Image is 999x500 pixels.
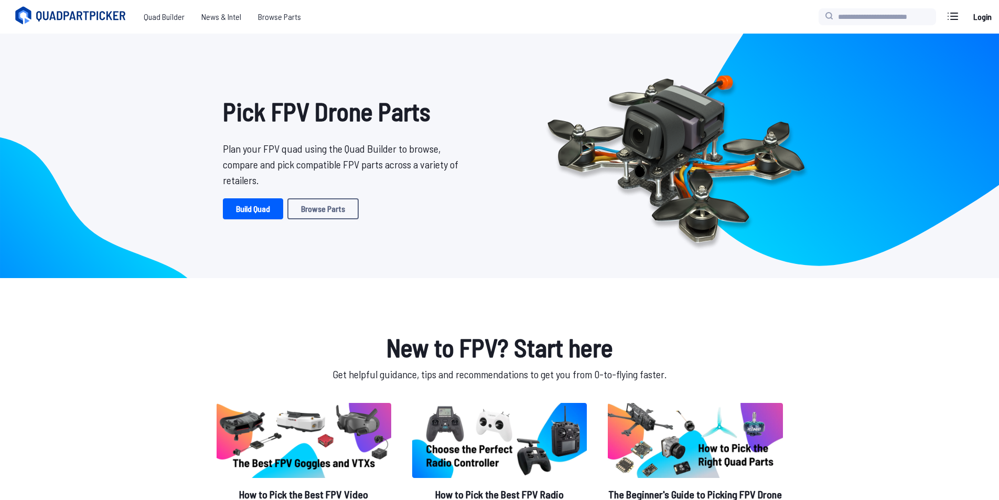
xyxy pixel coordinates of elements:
a: News & Intel [193,6,250,27]
img: Quadcopter [525,51,827,261]
img: image of post [217,403,391,478]
a: Login [970,6,995,27]
h1: New to FPV? Start here [214,328,785,366]
img: image of post [608,403,782,478]
p: Get helpful guidance, tips and recommendations to get you from 0-to-flying faster. [214,366,785,382]
p: Plan your FPV quad using the Quad Builder to browse, compare and pick compatible FPV parts across... [223,141,466,188]
a: Browse Parts [250,6,309,27]
a: Build Quad [223,198,283,219]
a: Quad Builder [135,6,193,27]
h1: Pick FPV Drone Parts [223,92,466,130]
a: Browse Parts [287,198,359,219]
img: image of post [412,403,587,478]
